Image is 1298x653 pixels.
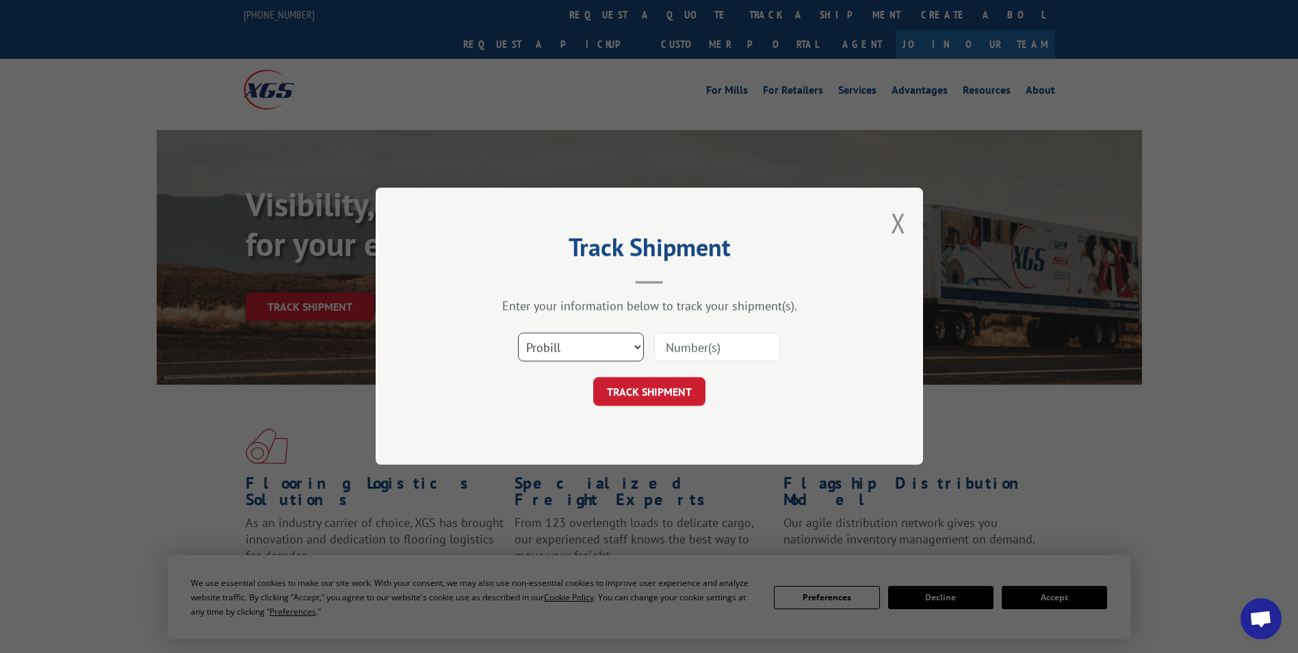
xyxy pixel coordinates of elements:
h2: Track Shipment [444,238,855,264]
input: Number(s) [654,333,780,362]
div: Enter your information below to track your shipment(s). [444,298,855,314]
button: Close modal [891,205,906,241]
div: Open chat [1241,598,1282,639]
button: TRACK SHIPMENT [593,378,705,407]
